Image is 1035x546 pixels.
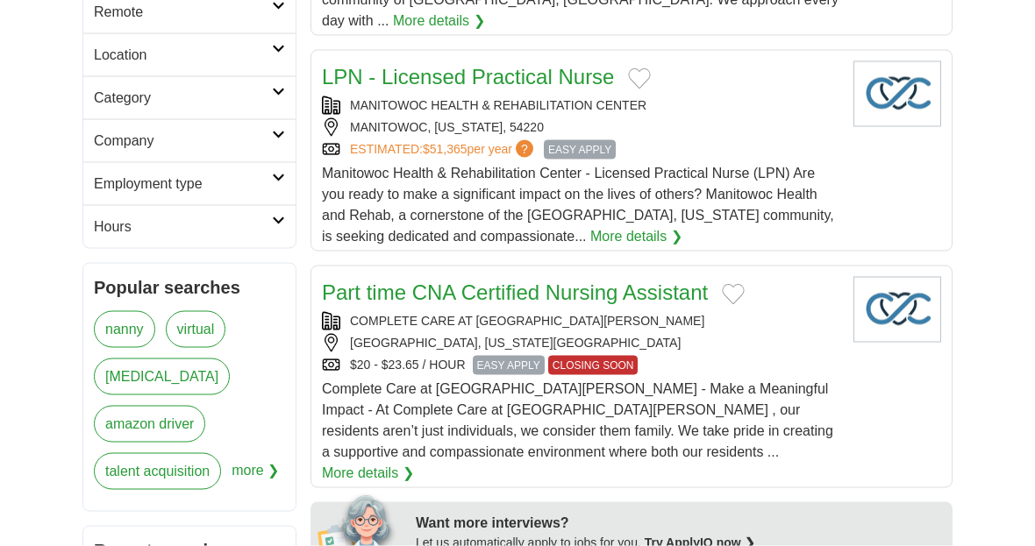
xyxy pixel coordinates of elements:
[166,311,226,348] a: virtual
[722,284,745,305] button: Add to favorite jobs
[350,140,537,160] a: ESTIMATED:$51,365per year?
[544,140,616,160] span: EASY APPLY
[94,174,272,195] h2: Employment type
[322,463,414,484] a: More details ❯
[94,311,155,348] a: nanny
[322,334,839,352] div: [GEOGRAPHIC_DATA], [US_STATE][GEOGRAPHIC_DATA]
[83,33,296,76] a: Location
[322,381,833,459] span: Complete Care at [GEOGRAPHIC_DATA][PERSON_NAME] - Make a Meaningful Impact - At Complete Care at ...
[322,166,834,244] span: Manitowoc Health & Rehabilitation Center - Licensed Practical Nurse (LPN) Are you ready to make a...
[416,513,942,534] div: Want more interviews?
[83,162,296,205] a: Employment type
[423,142,468,156] span: $51,365
[322,65,614,89] a: LPN - Licensed Practical Nurse
[94,2,272,23] h2: Remote
[322,96,839,115] div: MANITOWOC HEALTH & REHABILITATION CENTER
[393,11,485,32] a: More details ❯
[853,277,941,343] img: Company logo
[94,88,272,109] h2: Category
[853,61,941,127] img: Company logo
[590,226,682,247] a: More details ❯
[322,280,708,304] a: Part time CNA Certified Nursing Assistant
[94,358,230,395] a: [MEDICAL_DATA]
[322,356,839,375] div: $20 - $23.65 / HOUR
[473,356,545,375] span: EASY APPLY
[83,205,296,248] a: Hours
[628,68,651,89] button: Add to favorite jobs
[83,119,296,162] a: Company
[94,131,272,152] h2: Company
[83,76,296,119] a: Category
[94,453,221,490] a: talent acquisition
[322,312,839,330] div: COMPLETE CARE AT [GEOGRAPHIC_DATA][PERSON_NAME]
[94,274,285,301] h2: Popular searches
[548,356,639,375] span: CLOSING SOON
[94,406,205,443] a: amazon driver
[94,45,272,66] h2: Location
[232,453,279,500] span: more ❯
[516,140,533,158] span: ?
[94,216,272,238] h2: Hours
[322,118,839,137] div: MANITOWOC, [US_STATE], 54220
